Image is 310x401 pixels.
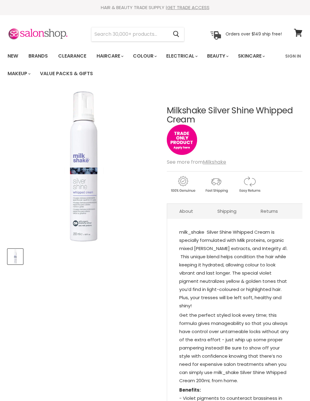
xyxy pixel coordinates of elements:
[179,311,290,386] p: Get the perfect styled look every time; this formula gives manageability so that you always have ...
[8,91,160,243] img: Milkshake Silver Shine Whipped Cream
[7,247,160,264] div: Product thumbnails
[226,31,282,37] p: Orders over $149 ship free!
[179,228,290,311] p: milk_shake Silver Shine Whipped Cream is specially formulated with Milk proteins, organic mixed [...
[8,249,23,264] button: Milkshake Silver Shine Whipped Cream
[167,175,199,194] img: genuine.gif
[167,106,302,125] h1: Milkshake Silver Shine Whipped Cream
[167,159,226,165] span: See more from
[249,204,290,219] a: Returns
[8,249,22,264] img: Milkshake Silver Shine Whipped Cream
[205,204,249,219] a: Shipping
[128,50,160,62] a: Colour
[91,27,168,41] input: Search
[179,387,201,393] strong: Benefits:
[203,50,232,62] a: Beauty
[3,67,34,80] a: Makeup
[233,175,265,194] img: returns.gif
[92,50,127,62] a: Haircare
[167,204,205,219] a: About
[168,27,184,41] button: Search
[3,50,23,62] a: New
[24,50,52,62] a: Brands
[233,50,269,62] a: Skincare
[167,125,197,155] img: tradeonly_small.jpg
[8,91,160,243] div: Milkshake Silver Shine Whipped Cream image. Click or Scroll to Zoom.
[3,47,282,82] ul: Main menu
[200,175,232,194] img: shipping.gif
[162,50,201,62] a: Electrical
[167,4,209,11] a: GET TRADE ACCESS
[54,50,91,62] a: Clearance
[203,159,226,165] a: Milkshake
[282,50,305,62] a: Sign In
[91,27,184,42] form: Product
[35,67,97,80] a: Value Packs & Gifts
